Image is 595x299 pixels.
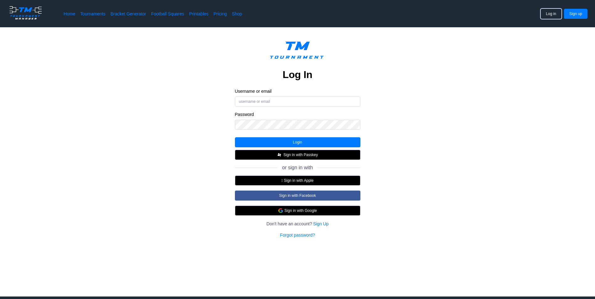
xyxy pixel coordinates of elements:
span: Don't have an account? [266,221,312,227]
a: Pricing [214,11,227,17]
img: logo.ffa97a18e3bf2c7d.png [265,37,330,66]
label: Password [235,112,360,117]
button: Sign in with Passkey [235,150,360,160]
a: Home [64,11,75,17]
input: username or email [235,97,360,107]
a: Sign Up [313,221,328,227]
h2: Log In [283,68,312,81]
button: Log in [541,9,562,19]
a: Shop [232,11,242,17]
button:  Sign in with Apple [235,176,360,186]
a: Tournaments [80,11,105,17]
img: FIDO_Passkey_mark_A_white.b30a49376ae8d2d8495b153dc42f1869.svg [277,152,282,157]
a: Bracket Generator [110,11,146,17]
a: Printables [189,11,209,17]
button: Login [235,137,360,147]
span: or sign in with [282,165,313,170]
a: Football Squares [151,11,184,17]
button: Sign in with Google [235,206,360,216]
img: google.d7f092af888a54de79ed9c9303d689d7.svg [278,208,283,213]
label: Username or email [235,88,360,94]
a: Forgot password? [280,232,315,238]
button: Sign up [564,9,587,19]
img: logo.ffa97a18e3bf2c7d.png [8,5,44,21]
button: Sign in with Facebook [235,191,360,201]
